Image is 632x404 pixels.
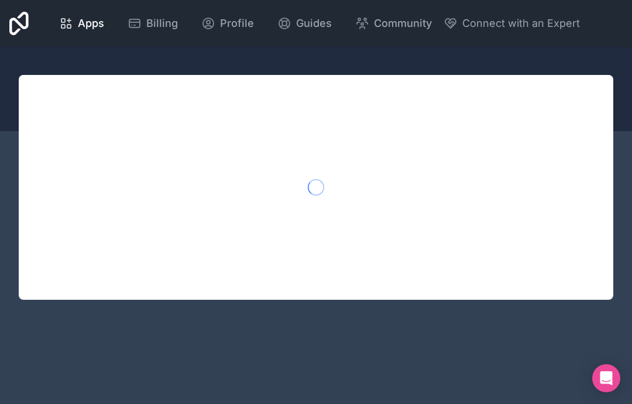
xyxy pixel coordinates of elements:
[192,11,263,36] a: Profile
[296,15,332,32] span: Guides
[220,15,254,32] span: Profile
[374,15,432,32] span: Community
[444,15,580,32] button: Connect with an Expert
[268,11,341,36] a: Guides
[592,364,620,392] div: Open Intercom Messenger
[346,11,441,36] a: Community
[146,15,178,32] span: Billing
[78,15,104,32] span: Apps
[118,11,187,36] a: Billing
[50,11,114,36] a: Apps
[462,15,580,32] span: Connect with an Expert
